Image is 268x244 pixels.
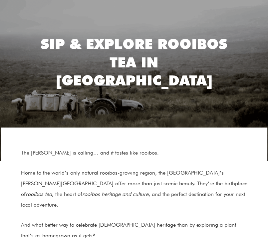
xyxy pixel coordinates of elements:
h2: Sip & Explore Rooibos Tea in [GEOGRAPHIC_DATA] [38,35,231,90]
p: Home to the world’s only natural rooibos-growing region, the [GEOGRAPHIC_DATA]’s [PERSON_NAME][GE... [21,168,247,210]
em: rooibos tea [26,191,52,197]
p: The [PERSON_NAME] is calling… and it tastes like rooibos. [21,148,247,158]
em: rooibos heritage and culture [82,191,148,197]
p: And what better way to celebrate [DEMOGRAPHIC_DATA] heritage than by exploring a plant that’s as ... [21,220,247,241]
